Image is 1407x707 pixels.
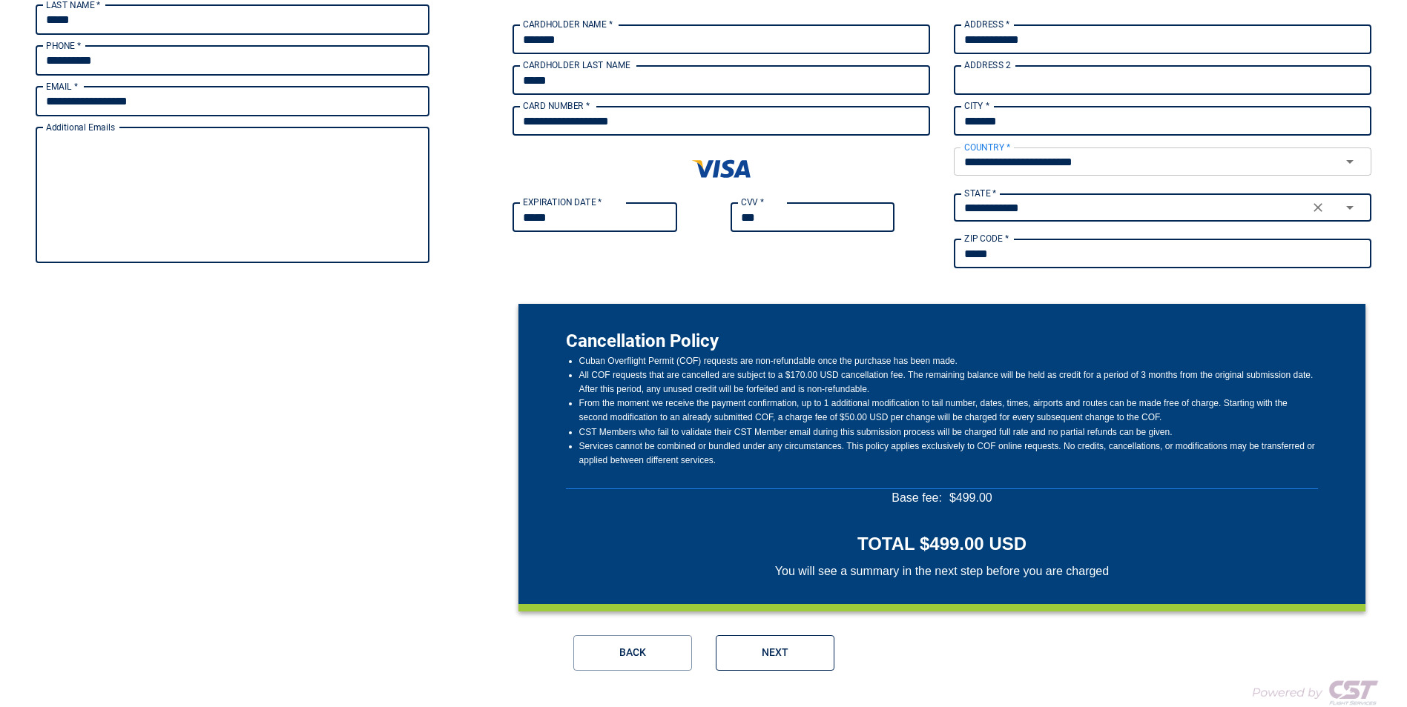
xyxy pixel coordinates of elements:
[573,635,692,671] button: Back
[964,99,989,112] label: CITY *
[46,80,78,93] label: EMAIL *
[1333,197,1366,218] button: Open
[579,354,1318,368] li: Cuban Overflight Permit (COF) requests are non-refundable once the purchase has been made.
[523,59,630,71] label: CARDHOLDER LAST NAME
[1301,197,1334,218] button: Clear
[579,368,1318,396] li: All COF requests that are cancelled are subject to a $170.00 USD cancellation fee. The remaining ...
[964,59,1011,71] label: ADDRESS 2
[579,425,1318,439] li: CST Members who fail to validate their CST Member email during this submission process will be ch...
[892,489,942,507] span: Base fee:
[964,187,997,199] label: STATE *
[1333,151,1366,172] button: Open
[523,18,613,30] label: CARDHOLDER NAME *
[775,562,1109,580] span: You will see a summary in the next step before you are charged
[566,328,1318,354] p: Cancellation Policy
[579,439,1318,468] li: Services cannot be combined or bundled under any circumstances. This policy applies exclusively t...
[523,99,590,112] label: CARD NUMBER *
[964,141,1010,153] label: COUNTRY *
[857,531,1027,557] h4: TOTAL $499.00 USD
[46,121,115,133] label: Additional Emails
[741,196,764,208] label: CVV *
[46,39,81,52] label: PHONE *
[46,265,419,280] p: Up to X email addresses separated by a comma
[523,196,602,208] label: EXPIRATION DATE *
[964,18,1010,30] label: ADDRESS *
[964,232,1009,245] label: ZIP CODE *
[716,635,834,671] button: Next
[579,396,1318,425] li: From the moment we receive the payment confirmation, up to 1 additional modification to tail numb...
[949,489,992,507] span: $ 499.00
